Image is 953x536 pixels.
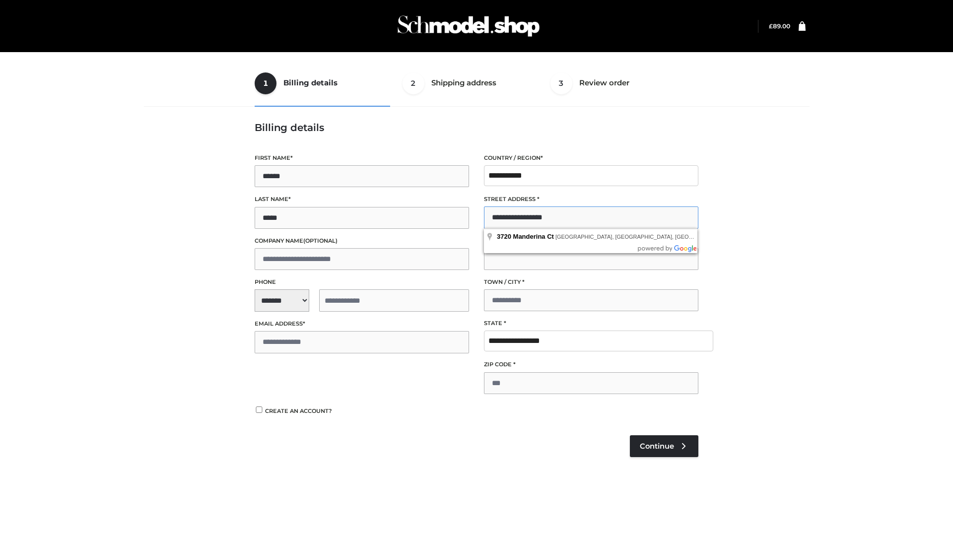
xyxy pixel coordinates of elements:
span: Manderina Ct [513,233,554,240]
span: 3720 [497,233,511,240]
input: Create an account? [255,406,264,413]
a: Continue [630,435,698,457]
label: Company name [255,236,469,246]
label: Email address [255,319,469,329]
span: Create an account? [265,407,332,414]
label: Last name [255,195,469,204]
label: State [484,319,698,328]
span: (optional) [303,237,338,244]
a: £89.00 [769,22,790,30]
h3: Billing details [255,122,698,134]
span: Continue [640,442,674,451]
img: Schmodel Admin 964 [394,6,543,46]
span: [GEOGRAPHIC_DATA], [GEOGRAPHIC_DATA], [GEOGRAPHIC_DATA] [555,234,732,240]
label: Town / City [484,277,698,287]
label: Country / Region [484,153,698,163]
label: First name [255,153,469,163]
label: ZIP Code [484,360,698,369]
label: Street address [484,195,698,204]
bdi: 89.00 [769,22,790,30]
span: £ [769,22,773,30]
label: Phone [255,277,469,287]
